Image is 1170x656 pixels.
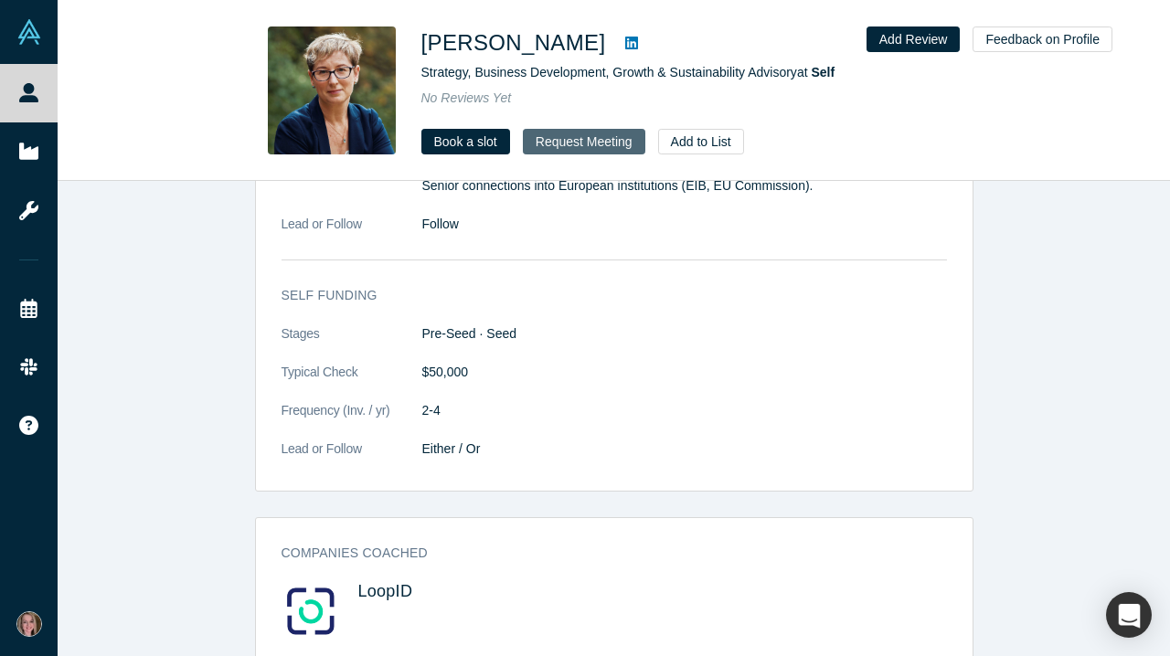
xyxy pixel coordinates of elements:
[282,363,422,401] dt: Typical Check
[421,90,512,105] span: No Reviews Yet
[973,26,1112,52] button: Feedback on Profile
[658,129,744,154] button: Add to List
[422,215,947,234] dd: Follow
[421,65,835,79] span: Strategy, Business Development, Growth & Sustainability Advisory at
[16,611,42,637] img: Anna Fahey's Account
[422,363,947,382] dd: $50,000
[282,401,422,439] dt: Frequency (Inv. / yr)
[282,324,422,363] dt: Stages
[268,26,396,154] img: Alexis Olans Haass's Profile Image
[282,215,422,253] dt: Lead or Follow
[16,19,42,45] img: Alchemist Vault Logo
[867,26,961,52] button: Add Review
[422,439,947,459] dd: Either / Or
[282,286,921,305] h3: Self funding
[422,401,947,420] dd: 2-4
[811,65,835,79] a: Self
[282,439,422,478] dt: Lead or Follow
[282,544,921,563] h3: Companies coached
[523,129,645,154] button: Request Meeting
[422,324,947,344] dd: Pre-Seed · Seed
[421,129,510,154] a: Book a slot
[358,582,413,600] a: LoopID
[421,26,606,59] h1: [PERSON_NAME]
